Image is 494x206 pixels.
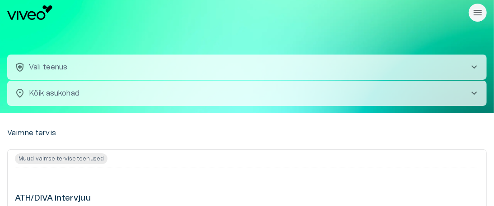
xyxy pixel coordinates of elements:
span: chevron_right [469,62,480,73]
p: Vaimne tervis [7,128,56,138]
h6: ATH/DIVA intervjuu [15,193,91,204]
button: health_and_safetyVali teenuschevron_right [7,55,487,80]
span: health_and_safety [14,62,25,73]
p: Kõik asukohad [29,88,454,99]
button: Rippmenüü nähtavus [469,4,487,22]
span: location_on [14,88,25,99]
a: Navigate to homepage [7,5,465,20]
img: Viveo logo [7,5,52,20]
span: chevron_right [469,88,480,99]
p: Vali teenus [29,62,68,73]
span: Muud vaimse tervise teenused [15,155,107,163]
